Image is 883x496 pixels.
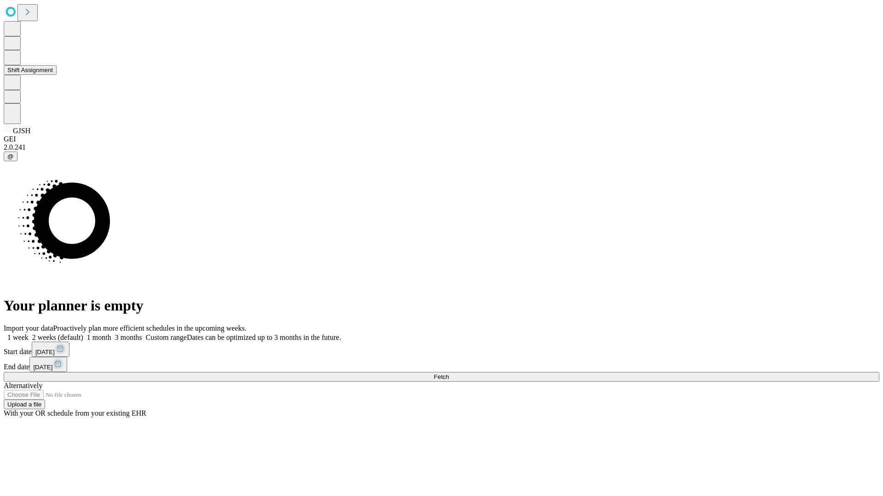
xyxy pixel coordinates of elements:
[4,65,57,75] button: Shift Assignment
[32,342,69,357] button: [DATE]
[53,324,247,332] span: Proactively plan more efficient schedules in the upcoming weeks.
[4,400,45,409] button: Upload a file
[4,152,17,161] button: @
[4,409,146,417] span: With your OR schedule from your existing EHR
[29,357,67,372] button: [DATE]
[87,333,111,341] span: 1 month
[33,364,52,371] span: [DATE]
[4,342,879,357] div: Start date
[4,143,879,152] div: 2.0.241
[4,357,879,372] div: End date
[187,333,341,341] span: Dates can be optimized up to 3 months in the future.
[4,372,879,382] button: Fetch
[13,127,30,135] span: GJSH
[146,333,187,341] span: Custom range
[434,373,449,380] span: Fetch
[4,324,53,332] span: Import your data
[115,333,142,341] span: 3 months
[35,349,55,355] span: [DATE]
[32,333,83,341] span: 2 weeks (default)
[4,297,879,314] h1: Your planner is empty
[7,333,29,341] span: 1 week
[4,135,879,143] div: GEI
[7,153,14,160] span: @
[4,382,42,389] span: Alternatively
